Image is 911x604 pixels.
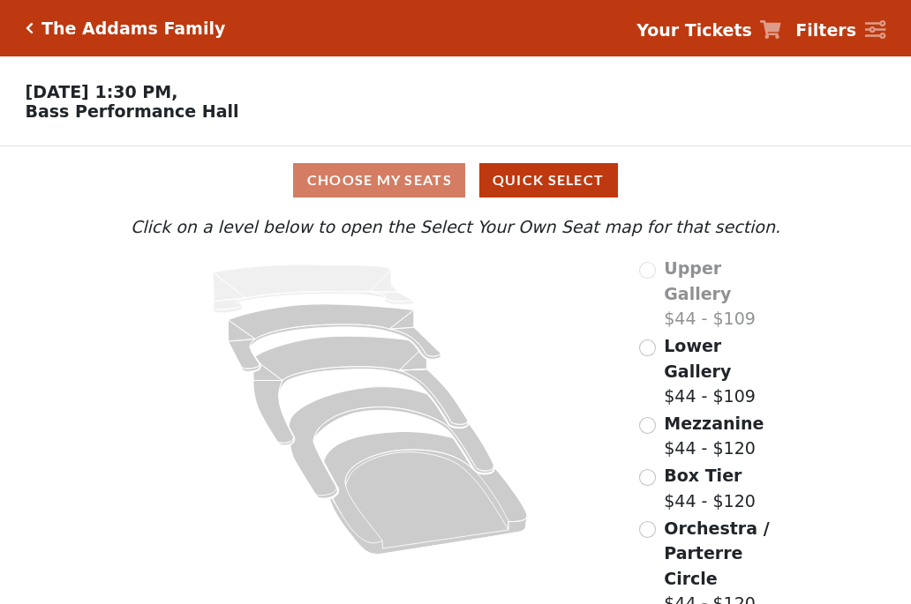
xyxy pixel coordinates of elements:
[636,20,752,40] strong: Your Tickets
[664,411,764,461] label: $44 - $120
[479,163,618,198] button: Quick Select
[26,22,34,34] a: Click here to go back to filters
[664,333,785,409] label: $44 - $109
[664,463,756,513] label: $44 - $120
[126,214,785,240] p: Click on a level below to open the Select Your Own Seat map for that section.
[664,258,731,303] span: Upper Gallery
[324,432,528,555] path: Orchestra / Parterre Circle - Seats Available: 98
[636,18,781,43] a: Your Tickets
[213,265,414,313] path: Upper Gallery - Seats Available: 0
[664,256,785,332] label: $44 - $109
[795,20,856,40] strong: Filters
[795,18,885,43] a: Filters
[41,19,225,39] h5: The Addams Family
[664,414,764,433] span: Mezzanine
[664,336,731,381] span: Lower Gallery
[664,466,742,485] span: Box Tier
[664,518,769,588] span: Orchestra / Parterre Circle
[229,304,441,371] path: Lower Gallery - Seats Available: 211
